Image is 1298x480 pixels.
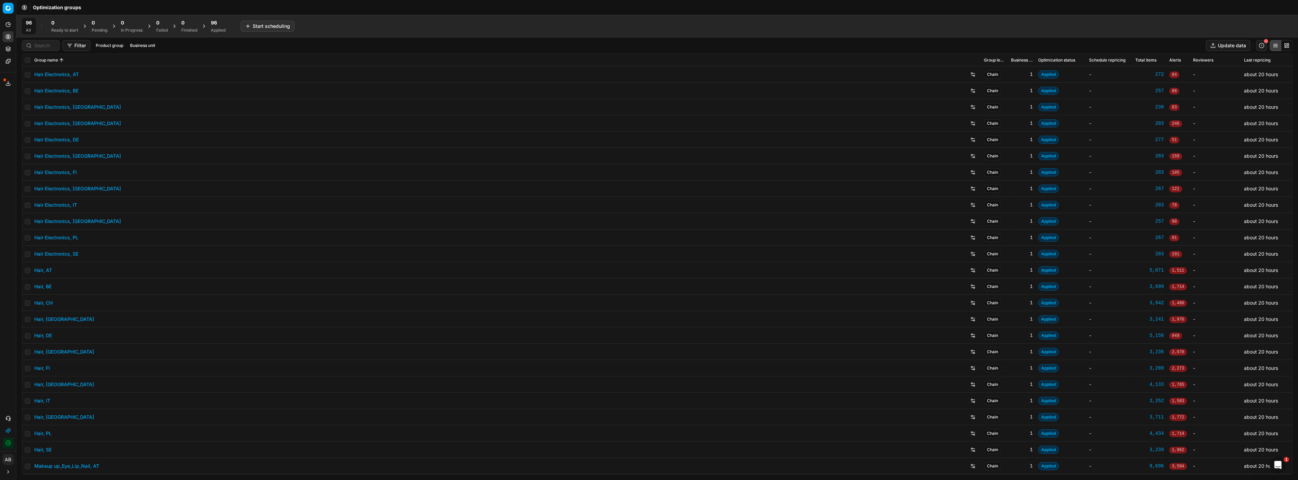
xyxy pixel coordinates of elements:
[1135,234,1164,241] div: 267
[1244,71,1278,77] span: about 20 hours
[1190,442,1241,458] td: -
[984,70,1001,79] span: Chain
[1135,218,1164,225] a: 257
[127,41,158,50] button: Business unit
[1086,213,1133,229] td: -
[58,57,65,64] button: Sorted by Group name ascending
[984,413,1001,421] span: Chain
[1169,153,1182,160] span: 159
[1038,331,1059,340] span: Applied
[1190,246,1241,262] td: -
[1190,425,1241,442] td: -
[1086,164,1133,181] td: -
[34,446,52,453] a: Hair, SE
[1169,300,1187,307] span: 1,480
[984,462,1001,470] span: Chain
[1011,218,1033,225] div: 1
[34,430,52,437] a: Hair, PL
[1190,311,1241,327] td: -
[92,19,95,26] span: 0
[92,28,107,33] div: Pending
[1011,57,1033,63] span: Business unit
[1169,218,1179,225] span: 90
[1135,267,1164,274] a: 5,071
[1038,185,1059,193] span: Applied
[984,429,1001,438] span: Chain
[1135,430,1164,437] a: 4,434
[1135,348,1164,355] a: 3,236
[34,332,52,339] a: Hair, DE
[1135,251,1164,257] div: 203
[1169,447,1187,453] span: 1,962
[1244,430,1278,436] span: about 20 hours
[1086,246,1133,262] td: -
[1038,266,1059,274] span: Applied
[1169,463,1187,470] span: 3,594
[984,315,1001,323] span: Chain
[1190,458,1241,474] td: -
[1011,71,1033,78] div: 1
[1135,397,1164,404] div: 3,252
[1135,283,1164,290] a: 3,699
[1038,201,1059,209] span: Applied
[1244,284,1278,289] span: about 20 hours
[1190,409,1241,425] td: -
[1169,332,1182,339] span: 949
[1190,262,1241,278] td: -
[1190,278,1241,295] td: -
[34,57,58,63] span: Group name
[34,185,121,192] a: Hair Electronics, [GEOGRAPHIC_DATA]
[93,41,126,50] button: Product group
[1135,120,1164,127] div: 203
[1038,57,1075,63] span: Optimization status
[984,446,1001,454] span: Chain
[1190,66,1241,83] td: -
[1086,262,1133,278] td: -
[1190,148,1241,164] td: -
[1169,120,1182,127] span: 246
[1135,365,1164,372] a: 3,209
[1011,446,1033,453] div: 1
[1244,153,1278,159] span: about 20 hours
[1038,87,1059,95] span: Applied
[34,136,79,143] a: Hair Electronics, DE
[1135,57,1156,63] span: Total items
[1244,120,1278,126] span: about 20 hours
[1193,57,1213,63] span: Reviewers
[1086,295,1133,311] td: -
[1086,327,1133,344] td: -
[1169,267,1187,274] span: 1,511
[1038,103,1059,111] span: Applied
[1011,169,1033,176] div: 1
[1244,398,1278,404] span: about 20 hours
[1169,349,1187,356] span: 2,078
[1135,316,1164,323] a: 3,241
[1038,429,1059,438] span: Applied
[1086,132,1133,148] td: -
[1038,462,1059,470] span: Applied
[1244,218,1278,224] span: about 20 hours
[984,119,1001,127] span: Chain
[1270,457,1286,473] iframe: Intercom live chat
[1169,284,1187,290] span: 1,714
[984,348,1001,356] span: Chain
[1169,57,1181,63] span: Alerts
[1135,446,1164,453] a: 3,239
[1135,104,1164,110] div: 230
[34,381,94,388] a: Hair, [GEOGRAPHIC_DATA]
[1135,332,1164,339] a: 5,156
[1011,136,1033,143] div: 1
[1169,71,1179,78] span: 84
[1038,282,1059,291] span: Applied
[34,218,121,225] a: Hair Electronics, [GEOGRAPHIC_DATA]
[1169,381,1187,388] span: 1,765
[1011,414,1033,421] div: 1
[1089,57,1125,63] span: Schedule repricing
[1206,40,1250,51] button: Update data
[1190,376,1241,393] td: -
[1038,217,1059,225] span: Applied
[1244,332,1278,338] span: about 20 hours
[1011,316,1033,323] div: 1
[1011,185,1033,192] div: 1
